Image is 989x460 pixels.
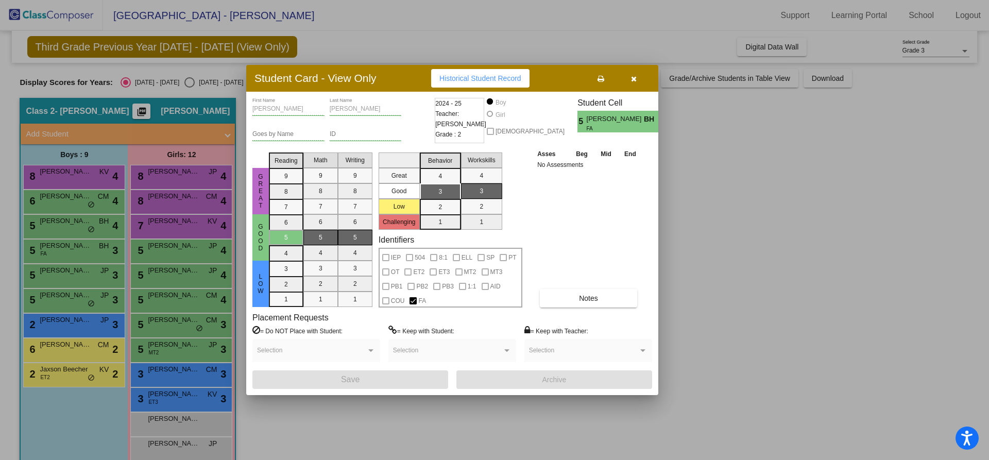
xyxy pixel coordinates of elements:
[658,115,667,128] span: 3
[587,125,637,132] span: FA
[490,266,503,278] span: MT3
[462,251,472,264] span: ELL
[256,223,265,252] span: Good
[391,280,403,293] span: PB1
[587,114,644,125] span: [PERSON_NAME]
[391,251,401,264] span: IEP
[431,69,530,88] button: Historical Student Record
[439,74,521,82] span: Historical Student Record
[391,295,405,307] span: COU
[496,125,565,138] span: [DEMOGRAPHIC_DATA]
[341,375,360,384] span: Save
[254,72,377,84] h3: Student Card - View Only
[435,109,486,129] span: Teacher: [PERSON_NAME]
[418,295,426,307] span: FA
[256,273,265,295] span: Low
[442,280,454,293] span: PB3
[542,376,567,384] span: Archive
[456,370,652,389] button: Archive
[579,294,598,302] span: Notes
[256,173,265,209] span: Great
[618,148,642,160] th: End
[508,251,516,264] span: PT
[413,266,424,278] span: ET2
[495,110,505,120] div: Girl
[252,313,329,322] label: Placement Requests
[388,326,454,336] label: = Keep with Student:
[415,251,425,264] span: 504
[435,98,462,109] span: 2024 - 25
[495,98,506,107] div: Boy
[416,280,428,293] span: PB2
[594,148,618,160] th: Mid
[435,129,461,140] span: Grade : 2
[439,251,448,264] span: 8:1
[540,289,637,308] button: Notes
[468,280,476,293] span: 1:1
[490,280,501,293] span: AID
[438,266,450,278] span: ET3
[577,115,586,128] span: 5
[569,148,594,160] th: Beg
[535,160,643,170] td: No Assessments
[252,131,325,138] input: goes by name
[252,326,343,336] label: = Do NOT Place with Student:
[464,266,476,278] span: MT2
[379,235,414,245] label: Identifiers
[486,251,494,264] span: SP
[644,114,658,125] span: BH
[391,266,400,278] span: OT
[577,98,667,108] h3: Student Cell
[524,326,588,336] label: = Keep with Teacher:
[535,148,569,160] th: Asses
[252,370,448,389] button: Save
